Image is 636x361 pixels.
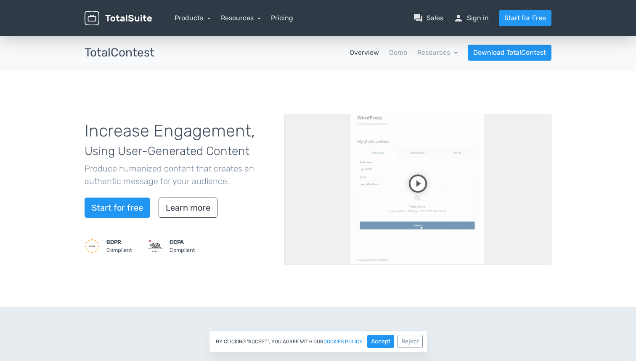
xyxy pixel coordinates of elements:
[85,238,100,254] img: GDPR
[175,14,211,22] a: Products
[221,14,261,22] a: Resources
[323,339,363,344] a: cookies policy
[170,238,195,254] small: Compliant
[85,11,152,26] img: TotalSuite for WordPress
[106,239,121,245] strong: GDPR
[85,144,249,158] span: Using User-Generated Content
[499,10,551,26] a: Start for Free
[85,162,272,187] p: Produce humanized content that creates an authentic message for your audience.
[209,330,427,353] div: By clicking "Accept", you agree with our .
[170,239,184,245] strong: CCPA
[389,48,407,58] a: Demo
[367,335,394,348] button: Accept
[85,122,272,159] h1: Increase Engagement,
[148,238,163,254] img: CCPA
[85,198,150,218] a: Start for free
[271,13,293,23] a: Pricing
[413,13,443,23] a: question_answerSales
[417,48,458,56] a: Resources
[453,13,464,23] span: person
[397,335,423,348] button: Reject
[453,13,489,23] a: personSign in
[85,46,154,59] h3: TotalContest
[468,45,551,61] a: Download TotalContest
[350,48,379,58] a: Overview
[106,238,132,254] small: Compliant
[159,198,217,218] a: Learn more
[413,13,423,23] span: question_answer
